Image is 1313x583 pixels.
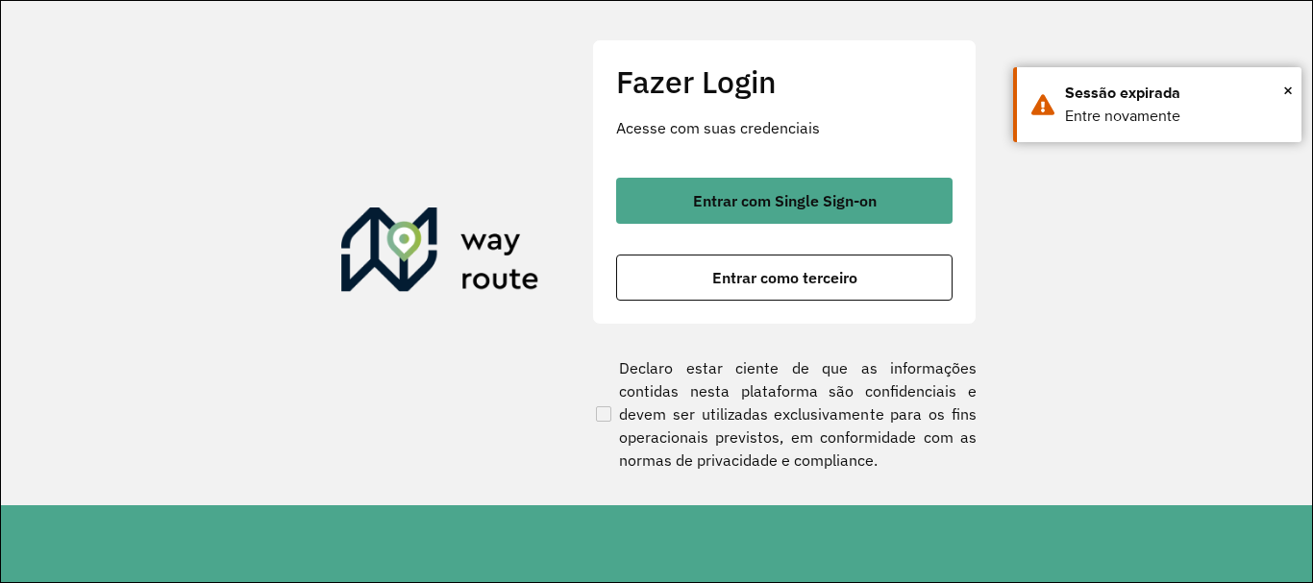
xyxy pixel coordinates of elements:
span: Entrar com Single Sign-on [693,193,877,208]
img: Roteirizador AmbevTech [341,207,539,300]
button: button [616,255,953,301]
button: button [616,178,953,224]
h2: Fazer Login [616,63,953,100]
div: Sessão expirada [1065,82,1287,105]
button: Close [1283,76,1293,105]
p: Acesse com suas credenciais [616,116,953,139]
span: × [1283,76,1293,105]
span: Entrar como terceiro [712,270,857,285]
div: Entre novamente [1065,105,1287,128]
label: Declaro estar ciente de que as informações contidas nesta plataforma são confidenciais e devem se... [592,356,977,472]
